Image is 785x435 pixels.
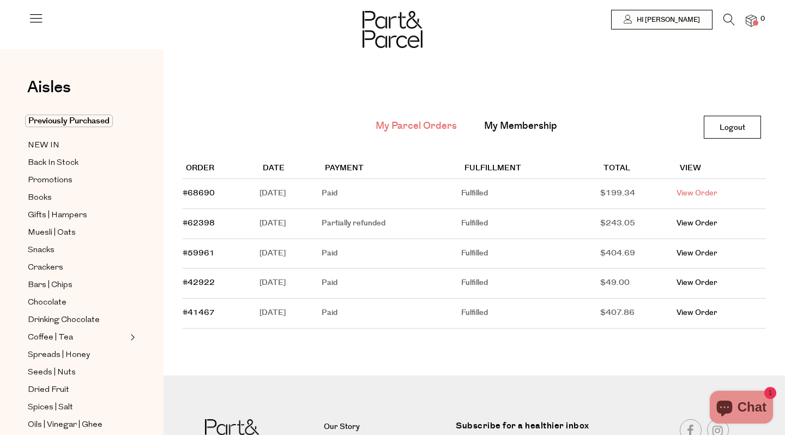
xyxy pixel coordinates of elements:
span: 0 [758,14,768,24]
span: Drinking Chocolate [28,314,100,327]
th: Total [600,159,677,179]
a: Muesli | Oats [28,226,127,240]
span: Back In Stock [28,157,78,170]
a: Promotions [28,174,127,187]
th: Fulfillment [461,159,600,179]
a: Snacks [28,243,127,257]
span: Dried Fruit [28,384,69,397]
a: #41467 [183,307,215,318]
a: 0 [746,15,757,26]
span: Gifts | Hampers [28,209,87,222]
span: Chocolate [28,296,67,309]
td: $407.86 [600,299,677,329]
span: Spices | Salt [28,401,73,414]
td: [DATE] [259,269,322,299]
a: NEW IN [28,139,127,152]
td: [DATE] [259,239,322,269]
td: $199.34 [600,179,677,209]
a: Spreads | Honey [28,348,127,362]
td: Paid [322,269,461,299]
a: Our Story [324,421,448,434]
td: Paid [322,239,461,269]
span: Previously Purchased [25,115,113,127]
img: Part&Parcel [363,11,422,48]
a: Oils | Vinegar | Ghee [28,418,127,432]
th: Order [183,159,259,179]
a: Drinking Chocolate [28,313,127,327]
a: Crackers [28,261,127,275]
td: [DATE] [259,179,322,209]
a: Logout [704,116,761,139]
a: My Membership [484,119,557,133]
a: Back In Stock [28,156,127,170]
td: Paid [322,179,461,209]
button: Expand/Collapse Coffee | Tea [128,331,135,344]
a: View Order [677,277,717,288]
span: Aisles [27,75,71,99]
td: Fulfilled [461,179,600,209]
a: View Order [677,188,717,199]
span: Oils | Vinegar | Ghee [28,419,102,432]
td: Fulfilled [461,239,600,269]
td: Fulfilled [461,299,600,329]
span: Snacks [28,244,55,257]
td: Fulfilled [461,209,600,239]
a: Dried Fruit [28,383,127,397]
a: View Order [677,307,717,318]
th: View [677,159,766,179]
td: $49.00 [600,269,677,299]
a: #42922 [183,277,215,288]
a: Previously Purchased [28,115,127,128]
inbox-online-store-chat: Shopify online store chat [706,391,776,426]
span: Books [28,192,52,205]
a: Gifts | Hampers [28,208,127,222]
a: Bars | Chips [28,278,127,292]
span: NEW IN [28,139,59,152]
a: My Parcel Orders [376,119,457,133]
a: #59961 [183,248,215,259]
a: #68690 [183,188,215,199]
a: Coffee | Tea [28,331,127,344]
span: Muesli | Oats [28,227,76,240]
span: Promotions [28,174,73,187]
td: $404.69 [600,239,677,269]
a: Books [28,191,127,205]
span: Coffee | Tea [28,331,73,344]
a: Aisles [27,79,71,106]
td: [DATE] [259,299,322,329]
span: Hi [PERSON_NAME] [634,15,700,25]
td: Partially refunded [322,209,461,239]
td: [DATE] [259,209,322,239]
a: View Order [677,248,717,259]
th: Payment [322,159,461,179]
span: Crackers [28,261,63,275]
span: Seeds | Nuts [28,366,76,379]
a: Spices | Salt [28,401,127,414]
a: Hi [PERSON_NAME] [611,10,712,29]
span: Spreads | Honey [28,349,90,362]
a: Seeds | Nuts [28,366,127,379]
td: Paid [322,299,461,329]
a: View Order [677,218,717,229]
td: $243.05 [600,209,677,239]
a: #62398 [183,218,215,229]
a: Chocolate [28,296,127,309]
td: Fulfilled [461,269,600,299]
span: Bars | Chips [28,279,73,292]
th: Date [259,159,322,179]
